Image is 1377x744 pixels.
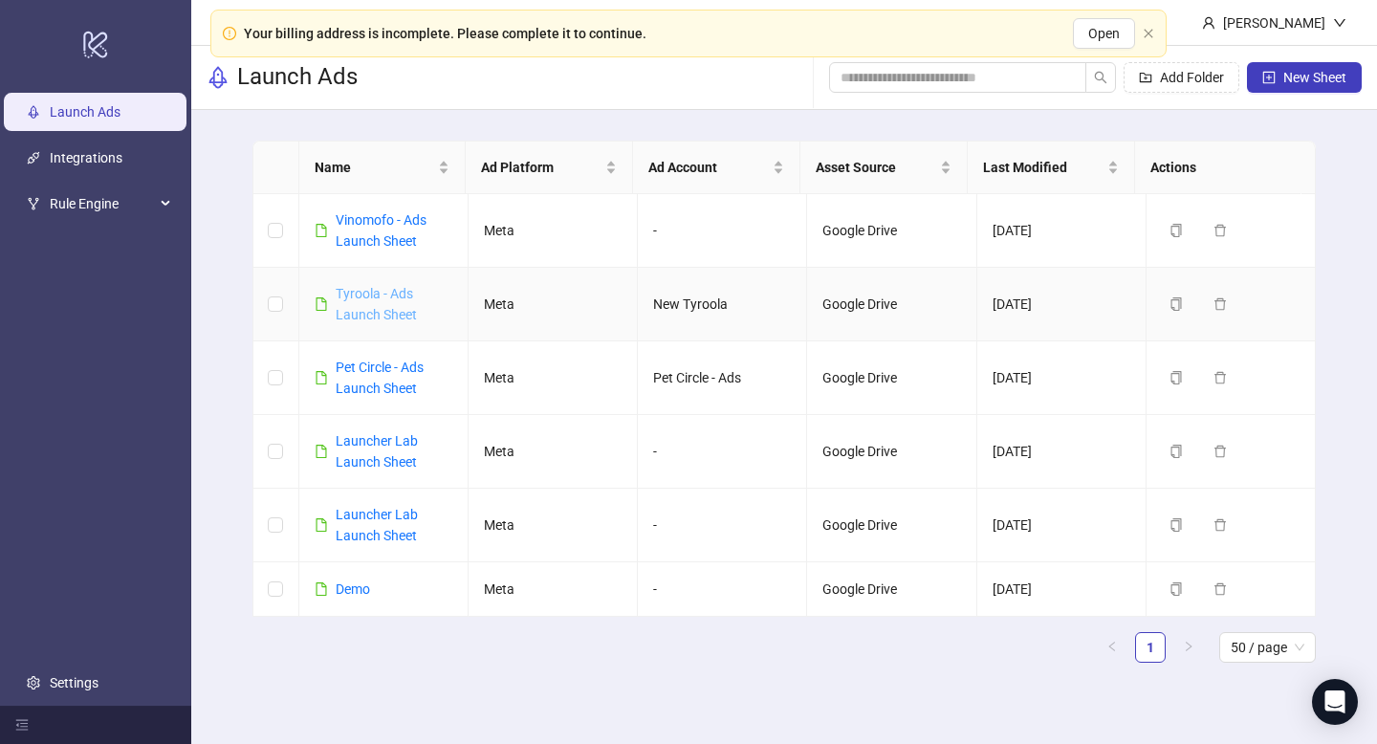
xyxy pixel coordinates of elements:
[315,582,328,596] span: file
[977,415,1147,489] td: [DATE]
[1247,62,1362,93] button: New Sheet
[1094,71,1107,84] span: search
[1213,582,1227,596] span: delete
[1312,679,1358,725] div: Open Intercom Messenger
[1073,18,1135,49] button: Open
[469,194,638,268] td: Meta
[469,415,638,489] td: Meta
[1106,641,1118,652] span: left
[1088,26,1120,41] span: Open
[1202,16,1215,30] span: user
[50,150,122,165] a: Integrations
[315,297,328,311] span: file
[1136,633,1165,662] a: 1
[1262,71,1276,84] span: plus-square
[315,445,328,458] span: file
[1173,632,1204,663] button: right
[244,23,646,44] div: Your billing address is incomplete. Please complete it to continue.
[977,194,1147,268] td: [DATE]
[336,507,418,543] a: Launcher Lab Launch Sheet
[1169,371,1183,384] span: copy
[336,212,426,249] a: Vinomofo - Ads Launch Sheet
[1135,632,1166,663] li: 1
[336,581,370,597] a: Demo
[1169,224,1183,237] span: copy
[1124,62,1239,93] button: Add Folder
[1169,445,1183,458] span: copy
[469,341,638,415] td: Meta
[1213,224,1227,237] span: delete
[1333,16,1346,30] span: down
[807,489,976,562] td: Google Drive
[1173,632,1204,663] li: Next Page
[469,562,638,617] td: Meta
[816,157,936,178] span: Asset Source
[1169,518,1183,532] span: copy
[50,675,98,690] a: Settings
[336,286,417,322] a: Tyroola - Ads Launch Sheet
[983,157,1104,178] span: Last Modified
[638,489,807,562] td: -
[315,157,435,178] span: Name
[1135,142,1302,194] th: Actions
[977,489,1147,562] td: [DATE]
[27,197,40,210] span: fork
[315,371,328,384] span: file
[977,268,1147,341] td: [DATE]
[336,433,418,470] a: Launcher Lab Launch Sheet
[1231,633,1304,662] span: 50 / page
[237,62,358,93] h3: Launch Ads
[1215,12,1333,33] div: [PERSON_NAME]
[1139,71,1152,84] span: folder-add
[1143,28,1154,40] button: close
[50,185,155,223] span: Rule Engine
[15,718,29,732] span: menu-fold
[800,142,968,194] th: Asset Source
[633,142,800,194] th: Ad Account
[1169,297,1183,311] span: copy
[336,360,424,396] a: Pet Circle - Ads Launch Sheet
[1213,518,1227,532] span: delete
[638,341,807,415] td: Pet Circle - Ads
[1219,632,1316,663] div: Page Size
[1213,445,1227,458] span: delete
[648,157,769,178] span: Ad Account
[638,562,807,617] td: -
[977,341,1147,415] td: [DATE]
[1213,297,1227,311] span: delete
[466,142,633,194] th: Ad Platform
[469,268,638,341] td: Meta
[1213,371,1227,384] span: delete
[469,489,638,562] td: Meta
[207,66,229,89] span: rocket
[315,224,328,237] span: file
[638,194,807,268] td: -
[807,415,976,489] td: Google Drive
[1097,632,1127,663] button: left
[299,142,467,194] th: Name
[223,27,236,40] span: exclamation-circle
[1283,70,1346,85] span: New Sheet
[638,415,807,489] td: -
[807,341,976,415] td: Google Drive
[1143,28,1154,39] span: close
[807,562,976,617] td: Google Drive
[481,157,601,178] span: Ad Platform
[1169,582,1183,596] span: copy
[1097,632,1127,663] li: Previous Page
[1160,70,1224,85] span: Add Folder
[807,194,976,268] td: Google Drive
[977,562,1147,617] td: [DATE]
[807,268,976,341] td: Google Drive
[315,518,328,532] span: file
[638,268,807,341] td: New Tyroola
[1183,641,1194,652] span: right
[968,142,1135,194] th: Last Modified
[50,104,120,120] a: Launch Ads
